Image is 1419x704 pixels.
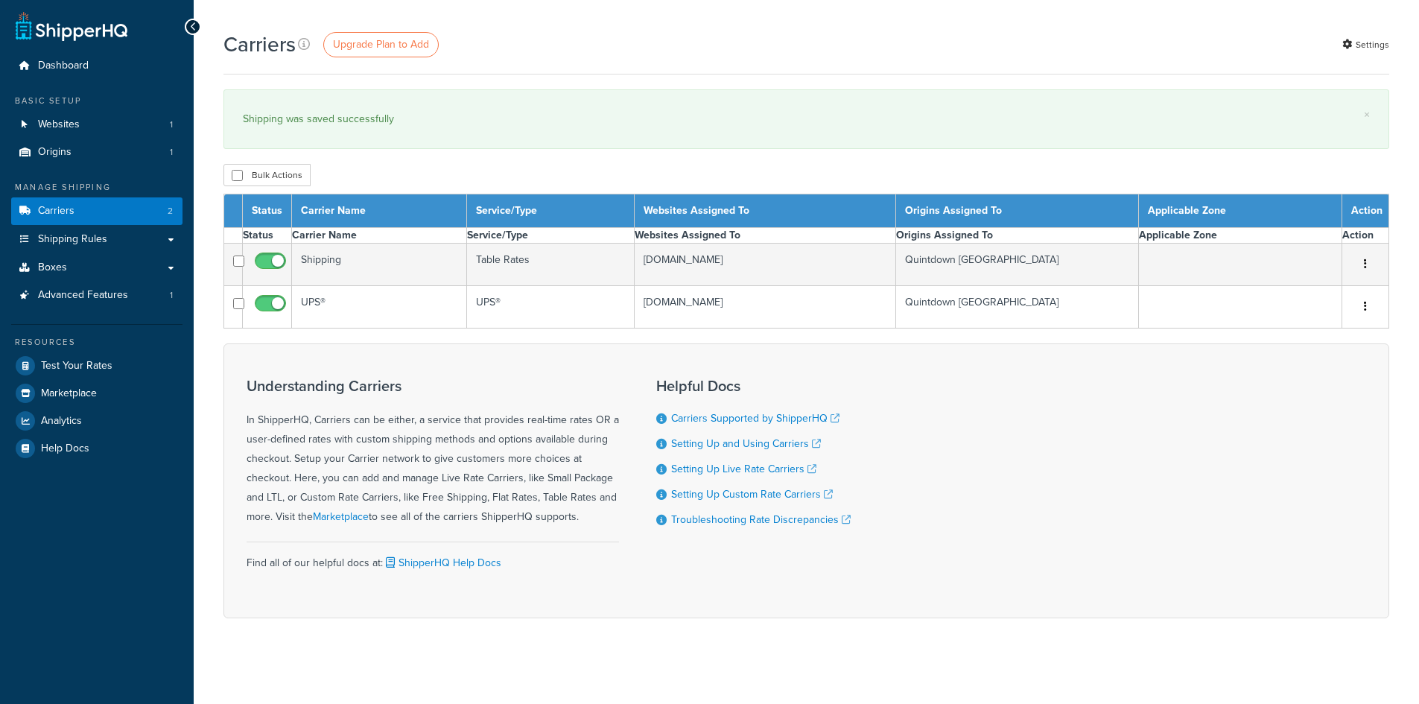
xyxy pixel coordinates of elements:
[38,261,67,274] span: Boxes
[38,289,128,302] span: Advanced Features
[671,461,816,477] a: Setting Up Live Rate Carriers
[896,228,1139,244] th: Origins Assigned To
[313,509,369,524] a: Marketplace
[467,228,635,244] th: Service/Type
[11,336,182,349] div: Resources
[635,228,896,244] th: Websites Assigned To
[1138,228,1342,244] th: Applicable Zone
[11,380,182,407] a: Marketplace
[656,378,851,394] h3: Helpful Docs
[168,205,173,218] span: 2
[11,111,182,139] a: Websites 1
[1138,194,1342,228] th: Applicable Zone
[11,352,182,379] a: Test Your Rates
[11,435,182,462] a: Help Docs
[671,436,821,451] a: Setting Up and Using Carriers
[635,244,896,286] td: [DOMAIN_NAME]
[1342,34,1389,55] a: Settings
[467,286,635,329] td: UPS®
[41,415,82,428] span: Analytics
[671,410,839,426] a: Carriers Supported by ShipperHQ
[635,286,896,329] td: [DOMAIN_NAME]
[170,118,173,131] span: 1
[11,52,182,80] a: Dashboard
[671,512,851,527] a: Troubleshooting Rate Discrepancies
[671,486,833,502] a: Setting Up Custom Rate Carriers
[247,542,619,573] div: Find all of our helpful docs at:
[38,60,89,72] span: Dashboard
[292,244,467,286] td: Shipping
[16,11,127,41] a: ShipperHQ Home
[11,139,182,166] a: Origins 1
[11,282,182,309] li: Advanced Features
[11,197,182,225] a: Carriers 2
[247,378,619,527] div: In ShipperHQ, Carriers can be either, a service that provides real-time rates OR a user-defined r...
[41,360,112,372] span: Test Your Rates
[170,146,173,159] span: 1
[38,233,107,246] span: Shipping Rules
[467,244,635,286] td: Table Rates
[11,254,182,282] a: Boxes
[41,443,89,455] span: Help Docs
[292,228,467,244] th: Carrier Name
[38,118,80,131] span: Websites
[38,146,72,159] span: Origins
[11,197,182,225] li: Carriers
[467,194,635,228] th: Service/Type
[38,205,74,218] span: Carriers
[11,282,182,309] a: Advanced Features 1
[896,286,1139,329] td: Quintdown [GEOGRAPHIC_DATA]
[223,164,311,186] button: Bulk Actions
[243,109,1370,130] div: Shipping was saved successfully
[635,194,896,228] th: Websites Assigned To
[11,139,182,166] li: Origins
[383,555,501,571] a: ShipperHQ Help Docs
[1342,228,1389,244] th: Action
[11,111,182,139] li: Websites
[1364,109,1370,121] a: ×
[170,289,173,302] span: 1
[247,378,619,394] h3: Understanding Carriers
[223,30,296,59] h1: Carriers
[41,387,97,400] span: Marketplace
[11,226,182,253] a: Shipping Rules
[1342,194,1389,228] th: Action
[11,95,182,107] div: Basic Setup
[243,194,292,228] th: Status
[11,408,182,434] a: Analytics
[323,32,439,57] a: Upgrade Plan to Add
[896,244,1139,286] td: Quintdown [GEOGRAPHIC_DATA]
[896,194,1139,228] th: Origins Assigned To
[292,286,467,329] td: UPS®
[11,181,182,194] div: Manage Shipping
[333,37,429,52] span: Upgrade Plan to Add
[243,228,292,244] th: Status
[292,194,467,228] th: Carrier Name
